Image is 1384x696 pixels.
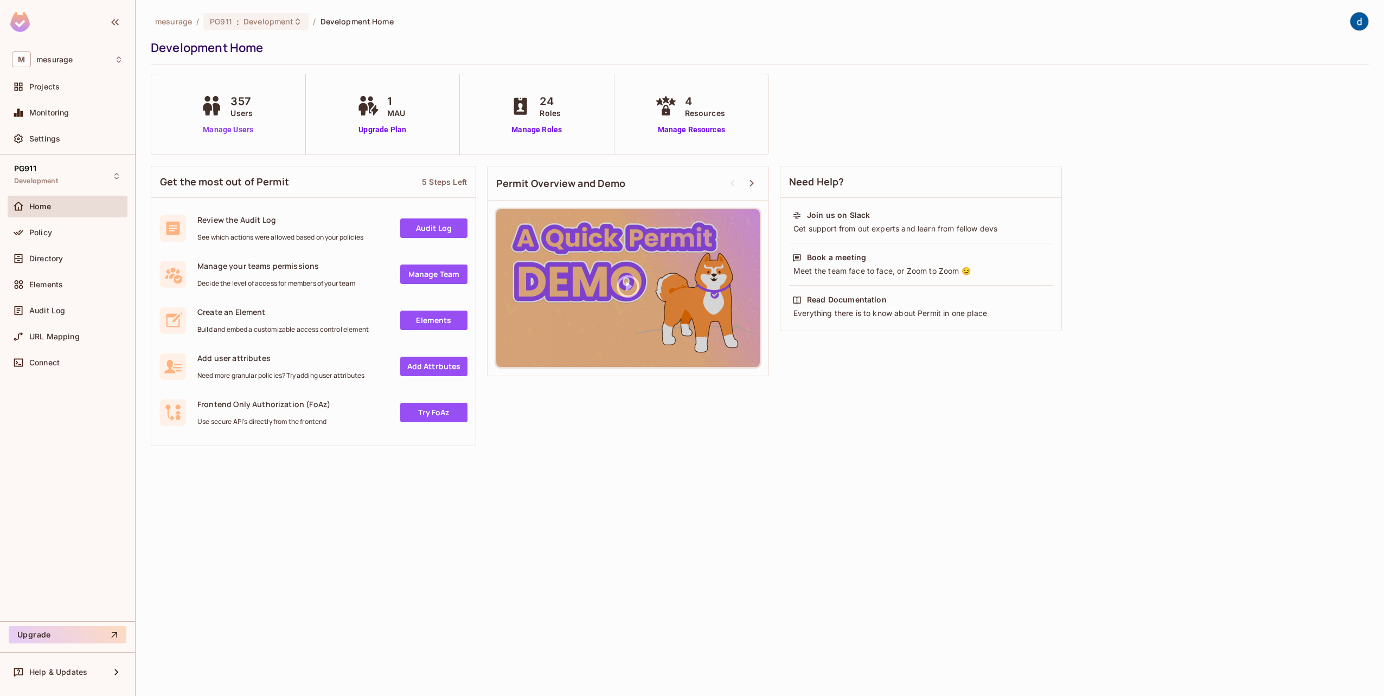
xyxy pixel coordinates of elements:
[29,82,60,91] span: Projects
[9,626,126,643] button: Upgrade
[12,51,31,67] span: M
[197,307,369,317] span: Create an Element
[196,16,199,27] li: /
[197,399,330,409] span: Frontend Only Authorization (FoAz)
[29,134,60,143] span: Settings
[400,218,467,238] a: Audit Log
[313,16,316,27] li: /
[355,124,411,136] a: Upgrade Plan
[400,311,467,330] a: Elements
[29,108,69,117] span: Monitoring
[789,175,844,189] span: Need Help?
[197,353,364,363] span: Add user attributes
[807,294,887,305] div: Read Documentation
[197,261,355,271] span: Manage your teams permissions
[197,215,363,225] span: Review the Audit Log
[29,280,63,289] span: Elements
[197,325,369,334] span: Build and embed a customizable access control element
[387,93,405,109] span: 1
[36,55,73,64] span: Workspace: mesurage
[321,16,394,27] span: Development Home
[197,233,363,242] span: See which actions were allowed based on your policies
[507,124,566,136] a: Manage Roles
[792,266,1049,276] div: Meet the team face to face, or Zoom to Zoom 😉
[496,177,626,190] span: Permit Overview and Demo
[1350,12,1368,30] img: dev 911gcl
[197,417,330,426] span: Use secure API's directly from the frontend
[807,252,866,263] div: Book a meeting
[29,306,65,315] span: Audit Log
[210,16,232,27] span: PG911
[197,279,355,288] span: Decide the level of access for members of your team
[29,202,52,211] span: Home
[807,210,870,221] div: Join us on Slack
[151,40,1363,56] div: Development Home
[29,228,52,237] span: Policy
[540,107,561,119] span: Roles
[685,107,725,119] span: Resources
[14,164,36,173] span: PG911
[197,371,364,380] span: Need more granular policies? Try adding user attributes
[29,358,60,367] span: Connect
[160,175,289,189] span: Get the most out of Permit
[29,668,87,676] span: Help & Updates
[400,265,467,284] a: Manage Team
[29,332,80,341] span: URL Mapping
[14,177,58,185] span: Development
[244,16,293,27] span: Development
[400,403,467,422] a: Try FoAz
[652,124,731,136] a: Manage Resources
[792,223,1049,234] div: Get support from out experts and learn from fellow devs
[792,308,1049,319] div: Everything there is to know about Permit in one place
[198,124,258,136] a: Manage Users
[387,107,405,119] span: MAU
[236,17,240,26] span: :
[230,93,253,109] span: 357
[10,12,30,32] img: SReyMgAAAABJRU5ErkJggg==
[230,107,253,119] span: Users
[422,177,467,187] div: 5 Steps Left
[540,93,561,109] span: 24
[685,93,725,109] span: 4
[29,254,63,263] span: Directory
[155,16,192,27] span: the active workspace
[400,357,467,376] a: Add Attrbutes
